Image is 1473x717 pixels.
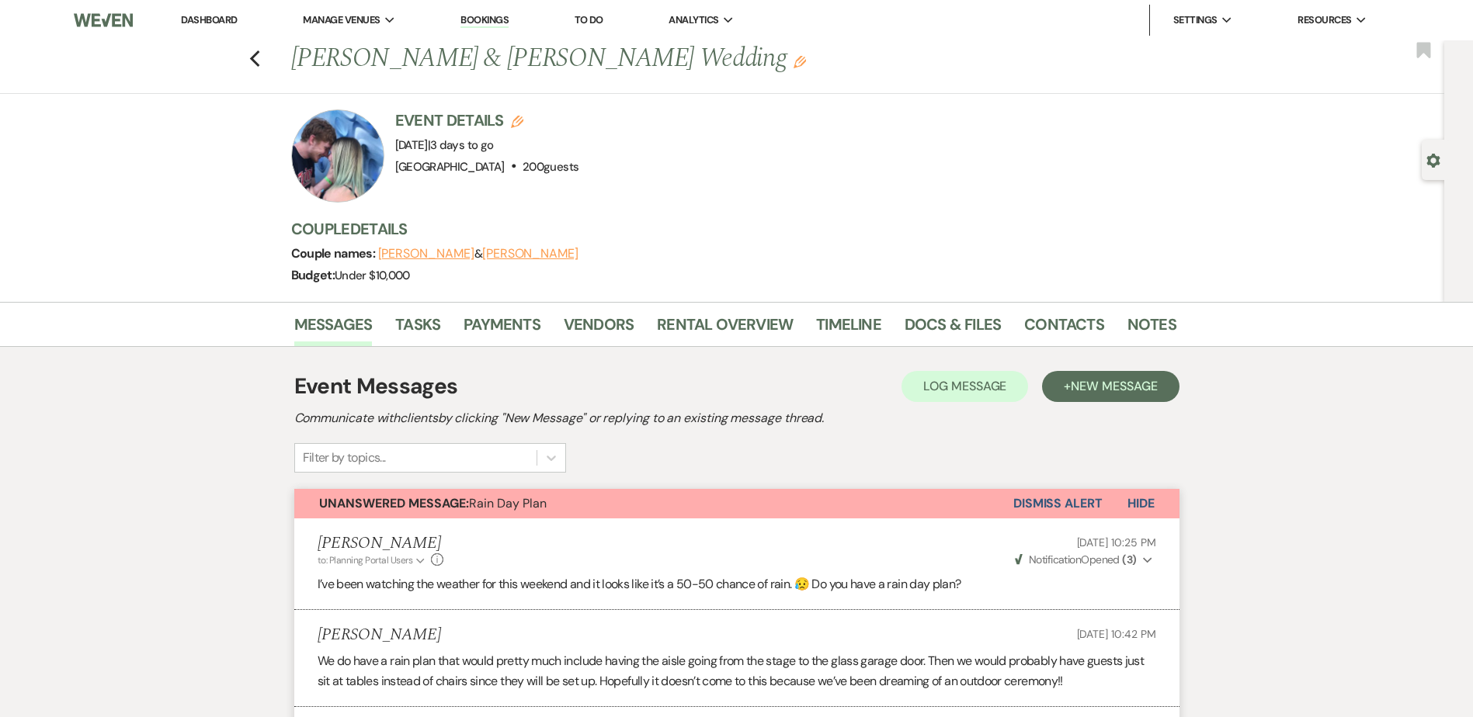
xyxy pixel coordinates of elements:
a: Bookings [460,13,509,28]
span: Settings [1173,12,1218,28]
span: 3 days to go [430,137,493,153]
p: We do have a rain plan that would pretty much include having the aisle going from the stage to th... [318,651,1156,691]
span: Notification [1029,552,1081,566]
button: Dismiss Alert [1013,489,1103,518]
span: Analytics [669,12,718,28]
h2: Communicate with clients by clicking "New Message" or replying to an existing message thread. [294,409,1179,428]
button: Log Message [902,371,1028,402]
strong: Unanswered Message: [319,495,469,511]
button: [PERSON_NAME] [482,248,578,260]
span: Resources [1298,12,1351,28]
span: | [428,137,494,153]
span: [DATE] 10:42 PM [1077,627,1156,641]
span: & [378,246,578,262]
button: Unanswered Message:Rain Day Plan [294,489,1013,518]
a: Rental Overview [657,312,793,346]
span: [DATE] 10:25 PM [1077,535,1156,549]
span: Log Message [923,378,1006,394]
span: Opened [1015,552,1137,566]
button: NotificationOpened (3) [1013,552,1156,568]
a: Dashboard [181,13,237,26]
div: Filter by topics... [303,449,386,467]
a: Notes [1127,312,1176,346]
h5: [PERSON_NAME] [318,625,441,645]
span: Under $10,000 [335,268,410,283]
a: Messages [294,312,373,346]
span: 200 guests [523,159,578,175]
strong: ( 3 ) [1122,552,1136,566]
button: Open lead details [1426,152,1440,167]
span: [DATE] [395,137,494,153]
a: Timeline [816,312,881,346]
span: Hide [1127,495,1155,511]
a: Tasks [395,312,440,346]
span: New Message [1071,378,1157,394]
button: [PERSON_NAME] [378,248,474,260]
span: Budget: [291,267,335,283]
p: I’ve been watching the weather for this weekend and it looks like it’s a 50-50 chance of rain. 😥 ... [318,574,1156,594]
span: Manage Venues [303,12,380,28]
a: Docs & Files [905,312,1001,346]
a: Vendors [564,312,634,346]
h3: Event Details [395,109,579,131]
button: +New Message [1042,371,1179,402]
span: to: Planning Portal Users [318,554,413,566]
button: Edit [794,54,806,68]
a: Payments [464,312,540,346]
img: Weven Logo [74,4,133,36]
h5: [PERSON_NAME] [318,534,444,553]
h1: Event Messages [294,370,458,403]
a: To Do [575,13,603,26]
a: Contacts [1024,312,1104,346]
button: Hide [1103,489,1179,518]
button: to: Planning Portal Users [318,553,428,567]
span: [GEOGRAPHIC_DATA] [395,159,505,175]
h3: Couple Details [291,218,1161,240]
span: Rain Day Plan [319,495,547,511]
h1: [PERSON_NAME] & [PERSON_NAME] Wedding [291,40,987,78]
span: Couple names: [291,245,378,262]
